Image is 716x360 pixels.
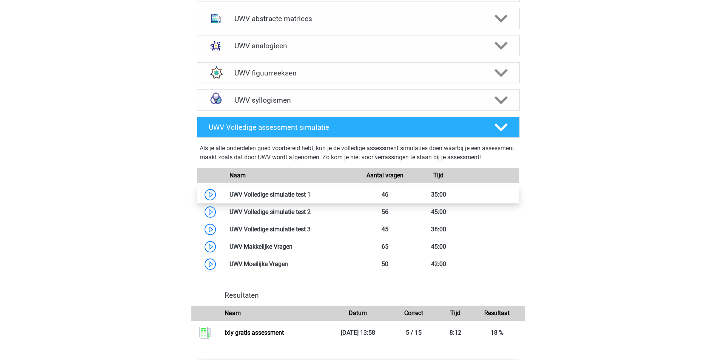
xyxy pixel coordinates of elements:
img: syllogismen [206,90,226,110]
div: Datum [330,309,386,318]
div: UWV Makkelijke Vragen [224,242,358,251]
a: figuurreeksen UWV figuurreeksen [194,62,523,83]
img: abstracte matrices [206,9,226,28]
a: syllogismen UWV syllogismen [194,89,523,111]
div: Tijd [441,309,469,318]
a: Ixly gratis assessment [225,329,284,336]
h4: UWV abstracte matrices [234,14,482,23]
h4: UWV analogieen [234,42,482,50]
img: analogieen [206,36,226,55]
div: UWV Volledige simulatie test 3 [224,225,358,234]
h4: Resultaten [225,291,519,300]
a: abstracte matrices UWV abstracte matrices [194,8,523,29]
a: UWV Volledige assessment simulatie [194,117,523,138]
div: UWV Moeilijke Vragen [224,260,358,269]
div: Tijd [412,171,465,180]
div: Naam [224,171,358,180]
img: figuurreeksen [206,63,226,83]
a: analogieen UWV analogieen [194,35,523,56]
div: Aantal vragen [358,171,411,180]
div: Naam [219,309,330,318]
div: UWV Volledige simulatie test 1 [224,190,358,199]
h4: UWV Volledige assessment simulatie [209,123,482,132]
div: UWV Volledige simulatie test 2 [224,208,358,217]
h4: UWV figuurreeksen [234,69,482,77]
div: Als je alle onderdelen goed voorbereid hebt, kun je de volledige assessment simulaties doen waarb... [200,144,517,165]
div: Correct [386,309,441,318]
h4: UWV syllogismen [234,96,482,105]
div: Resultaat [469,309,525,318]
